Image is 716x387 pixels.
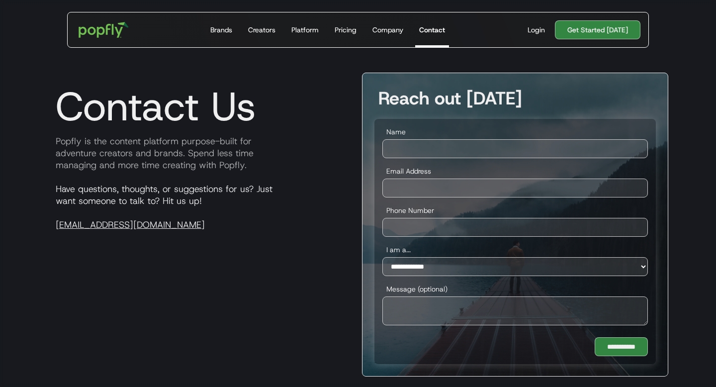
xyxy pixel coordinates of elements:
a: Login [524,25,549,35]
p: Have questions, thoughts, or suggestions for us? Just want someone to talk to? Hit us up! [48,183,354,231]
a: Creators [244,12,279,47]
div: Login [528,25,545,35]
a: home [72,15,136,45]
div: Brands [210,25,232,35]
strong: Reach out [DATE] [378,86,522,110]
a: Get Started [DATE] [555,20,640,39]
form: Demo Conversion Touchpoint [374,119,656,364]
a: Contact [415,12,449,47]
a: Pricing [331,12,360,47]
div: Pricing [335,25,357,35]
a: [EMAIL_ADDRESS][DOMAIN_NAME] [56,219,205,231]
div: Contact [419,25,445,35]
label: Message (optional) [382,284,648,294]
div: Platform [291,25,319,35]
h1: Contact Us [48,83,256,130]
div: Creators [248,25,275,35]
a: Company [368,12,407,47]
label: Phone Number [382,205,648,215]
label: Email Address [382,166,648,176]
p: Popfly is the content platform purpose-built for adventure creators and brands. Spend less time m... [48,135,354,171]
label: I am a... [382,245,648,255]
a: Platform [287,12,323,47]
a: Brands [206,12,236,47]
div: Company [372,25,403,35]
label: Name [382,127,648,137]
